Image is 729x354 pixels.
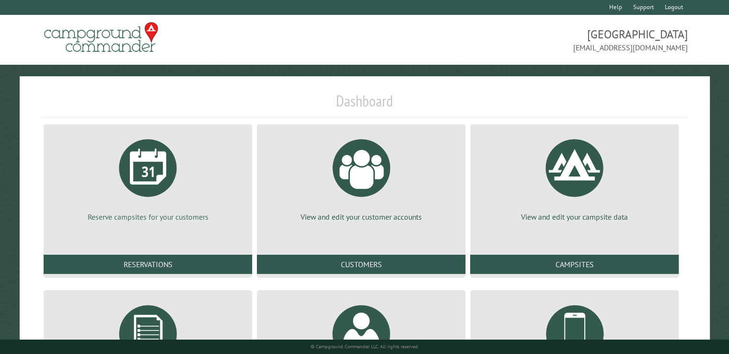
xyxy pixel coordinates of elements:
[257,255,465,274] a: Customers
[55,212,241,222] p: Reserve campsites for your customers
[482,212,667,222] p: View and edit your campsite data
[41,19,161,56] img: Campground Commander
[311,343,419,350] small: © Campground Commander LLC. All rights reserved.
[482,132,667,222] a: View and edit your campsite data
[470,255,679,274] a: Campsites
[41,92,688,118] h1: Dashboard
[268,212,454,222] p: View and edit your customer accounts
[55,132,241,222] a: Reserve campsites for your customers
[365,26,688,53] span: [GEOGRAPHIC_DATA] [EMAIL_ADDRESS][DOMAIN_NAME]
[268,132,454,222] a: View and edit your customer accounts
[44,255,252,274] a: Reservations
